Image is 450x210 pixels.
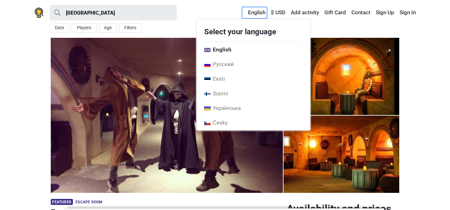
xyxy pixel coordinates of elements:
[50,5,177,20] input: try “London”
[75,200,102,204] span: Escape room
[204,121,211,125] img: Czech
[204,48,211,52] img: English
[204,63,211,67] img: Russian
[51,38,283,193] a: Escape the Cantina photo 8
[204,92,211,96] img: Suomi
[72,23,96,33] button: Players
[197,22,310,42] div: Select your language
[350,7,372,18] a: Contact
[204,105,241,112] span: Українська
[197,101,310,115] a: UkrainianУкраїнська
[289,7,321,18] a: Add activity
[284,116,400,193] a: Escape the Cantina photo 4
[269,7,287,18] a: $ USD
[35,8,43,18] img: Nowescape logo
[197,115,310,130] a: CzechČesky
[197,86,310,101] a: SuomiSuomi
[284,38,400,115] img: Escape the Cantina photo 4
[204,106,211,111] img: Ukrainian
[99,23,117,33] button: Age
[204,119,228,126] span: Česky
[398,7,416,18] a: Sign In
[197,57,310,71] a: RussianРусский
[196,19,310,130] div: English
[51,38,283,193] img: Escape the Cantina photo 9
[242,7,267,18] a: English
[374,7,396,18] a: Sign Up
[197,71,310,86] a: EstonianEesti
[244,10,248,15] img: English
[204,77,211,81] img: Estonian
[323,7,348,18] a: Gift Card
[204,61,234,68] span: Русский
[284,116,400,193] img: Escape the Cantina photo 5
[119,23,141,33] button: Filters
[204,46,232,53] span: English
[204,75,225,82] span: Eesti
[204,90,228,97] span: Suomi
[284,38,400,115] a: Escape the Cantina photo 3
[50,23,69,33] button: Date
[51,199,73,205] span: Featured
